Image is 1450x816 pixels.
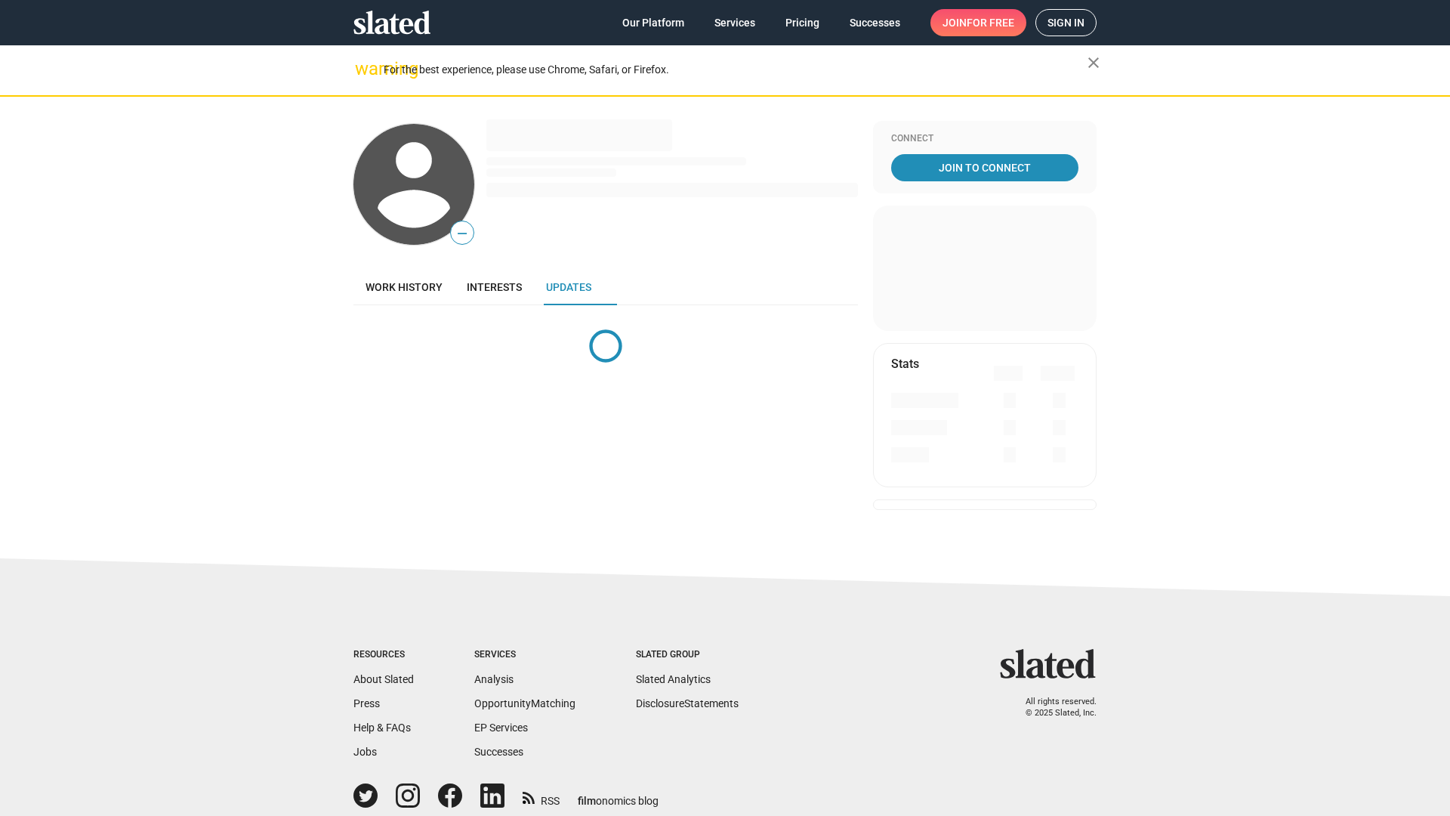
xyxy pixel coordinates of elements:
a: Sign in [1035,9,1097,36]
a: OpportunityMatching [474,697,575,709]
a: About Slated [353,673,414,685]
a: Updates [534,269,603,305]
span: for free [967,9,1014,36]
span: Our Platform [622,9,684,36]
p: All rights reserved. © 2025 Slated, Inc. [1010,697,1097,719]
span: Join [942,9,1014,36]
span: — [451,224,474,243]
span: Interests [467,281,522,293]
div: Services [474,649,575,661]
a: RSS [523,785,560,808]
span: film [578,795,596,807]
a: Work history [353,269,455,305]
a: Joinfor free [930,9,1026,36]
a: DisclosureStatements [636,697,739,709]
a: Successes [474,746,523,758]
span: Services [714,9,755,36]
span: Join To Connect [894,154,1075,181]
mat-card-title: Stats [891,356,919,372]
a: Services [702,9,767,36]
span: Sign in [1047,10,1084,36]
a: filmonomics blog [578,782,659,808]
a: Join To Connect [891,154,1078,181]
div: Slated Group [636,649,739,661]
a: Analysis [474,673,514,685]
a: Interests [455,269,534,305]
div: For the best experience, please use Chrome, Safari, or Firefox. [384,60,1087,80]
div: Resources [353,649,414,661]
span: Work history [366,281,443,293]
mat-icon: warning [355,60,373,78]
a: Successes [838,9,912,36]
a: Pricing [773,9,831,36]
span: Updates [546,281,591,293]
a: Jobs [353,746,377,758]
a: EP Services [474,722,528,734]
div: Connect [891,133,1078,145]
span: Pricing [785,9,819,36]
a: Help & FAQs [353,722,411,734]
mat-icon: close [1084,54,1103,72]
a: Press [353,697,380,709]
span: Successes [850,9,900,36]
a: Slated Analytics [636,673,711,685]
a: Our Platform [610,9,696,36]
